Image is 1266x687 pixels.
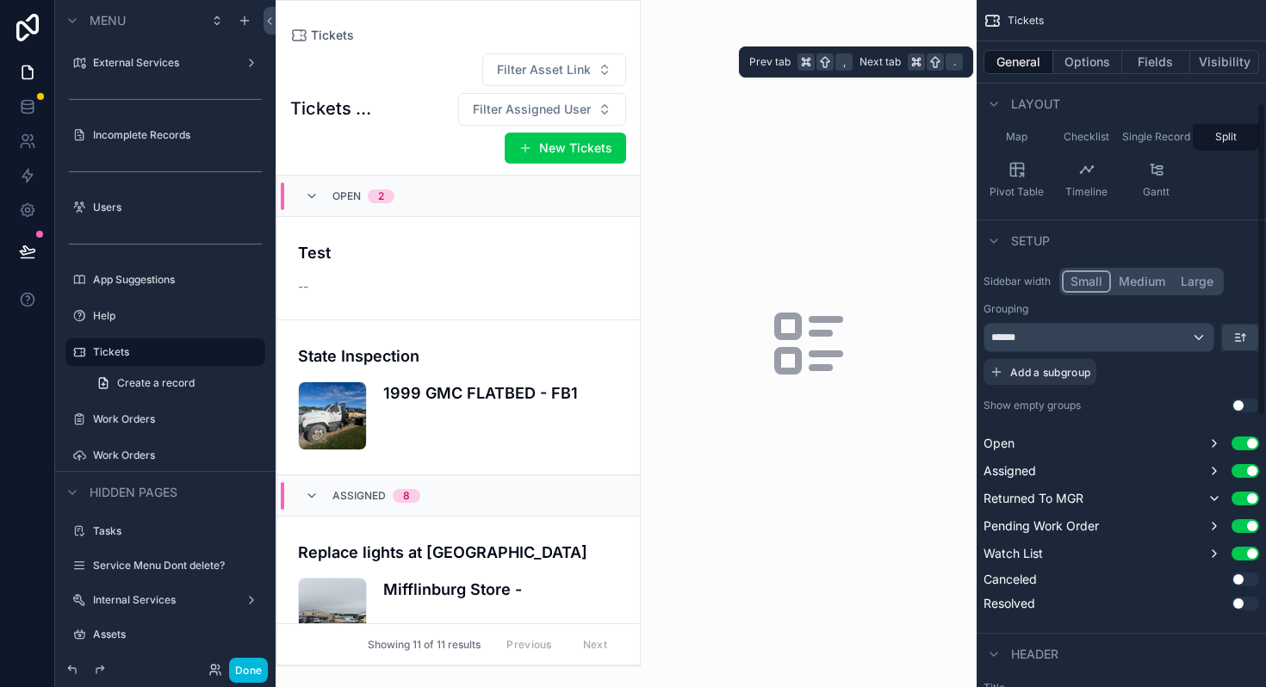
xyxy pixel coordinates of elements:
button: General [984,50,1053,74]
span: Single Record [1122,130,1190,144]
span: . [947,55,961,69]
span: Gantt [1143,185,1170,199]
label: Assets [93,628,255,641]
label: Work Orders [93,449,255,462]
label: Work Orders [93,412,255,426]
label: App Suggestions [93,273,255,287]
span: Menu [90,12,126,29]
button: Add a subgroup [984,359,1096,385]
span: Add a subgroup [1010,366,1090,379]
span: Returned To MGR [984,490,1083,507]
span: Pivot Table [990,185,1044,199]
button: Visibility [1190,50,1259,74]
button: Small [1062,270,1111,293]
span: Split [1215,130,1237,144]
button: Timeline [1053,154,1120,206]
span: Header [1011,646,1058,663]
span: Assigned [332,489,386,503]
button: Checklist [1053,99,1120,151]
label: Show empty groups [984,399,1081,412]
span: Showing 11 of 11 results [368,638,481,652]
span: Tickets [1008,14,1044,28]
span: Open [332,189,361,203]
span: Next tab [860,55,901,69]
button: Options [1053,50,1122,74]
button: Done [229,658,268,683]
button: Medium [1111,270,1173,293]
span: Assigned [984,462,1036,480]
span: Canceled [984,571,1037,588]
span: Hidden pages [90,484,177,501]
span: Timeline [1065,185,1108,199]
span: , [837,55,851,69]
div: 2 [378,189,384,203]
div: 8 [403,489,410,503]
label: Tasks [93,524,255,538]
label: Tickets [93,345,255,359]
button: Pivot Table [984,154,1050,206]
a: Create a record [86,369,265,397]
label: Grouping [984,302,1028,316]
label: Users [93,201,255,214]
button: Gantt [1123,154,1189,206]
button: Split [1193,99,1259,151]
label: Incomplete Records [93,128,255,142]
label: Internal Services [93,593,231,607]
button: Single Record [1123,99,1189,151]
span: Layout [1011,96,1060,113]
button: Map [984,99,1050,151]
span: Setup [1011,232,1050,250]
button: Fields [1122,50,1191,74]
button: Large [1173,270,1221,293]
label: Help [93,309,255,323]
span: Map [1006,130,1027,144]
span: Resolved [984,595,1035,612]
span: Create a record [117,376,195,390]
label: Sidebar width [984,275,1052,288]
span: Prev tab [749,55,791,69]
span: Pending Work Order [984,517,1099,535]
label: External Services [93,56,231,70]
span: Watch List [984,545,1043,562]
span: Checklist [1064,130,1109,144]
label: Service Menu Dont delete? [93,559,255,572]
span: Open [984,435,1015,452]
